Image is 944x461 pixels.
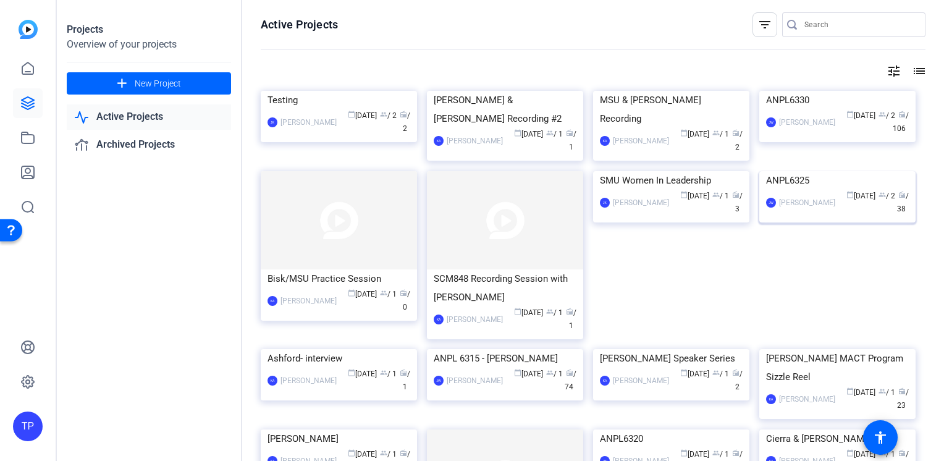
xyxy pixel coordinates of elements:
div: KA [600,136,610,146]
span: calendar_today [514,129,521,137]
div: [PERSON_NAME] [280,374,337,387]
span: [DATE] [846,111,875,120]
div: ANPL6320 [600,429,743,448]
div: JW [766,117,776,127]
div: Cierra & [PERSON_NAME] [766,429,909,448]
div: JW [766,198,776,208]
span: calendar_today [348,369,355,376]
div: [PERSON_NAME] [779,197,835,209]
span: [DATE] [680,450,709,459]
div: ANPL6325 [766,171,909,190]
span: calendar_today [846,191,854,198]
span: [DATE] [514,370,543,378]
span: / 106 [893,111,909,133]
mat-icon: add [114,76,130,91]
span: / 1 [380,450,397,459]
div: Testing [268,91,410,109]
span: calendar_today [846,387,854,395]
span: calendar_today [348,449,355,457]
span: radio [898,111,906,118]
span: group [546,308,554,315]
div: ANPL6330 [766,91,909,109]
span: calendar_today [680,449,688,457]
span: [DATE] [846,450,875,459]
span: / 3 [732,192,743,213]
div: KA [766,394,776,404]
span: radio [400,289,407,297]
span: / 2 [879,192,895,200]
span: group [546,129,554,137]
span: / 1 [566,308,576,330]
span: radio [732,129,740,137]
div: [PERSON_NAME] [613,135,669,147]
span: / 74 [565,370,576,391]
span: / 2 [879,111,895,120]
mat-icon: filter_list [757,17,772,32]
span: [DATE] [846,192,875,200]
div: SMU Women In Leadership [600,171,743,190]
div: JK [268,117,277,127]
span: / 1 [712,192,729,200]
span: [DATE] [846,388,875,397]
div: KA [268,296,277,306]
span: / 2 [732,370,743,391]
span: calendar_today [846,111,854,118]
div: [PERSON_NAME] [280,116,337,129]
div: JW [434,376,444,386]
span: calendar_today [348,111,355,118]
span: calendar_today [514,308,521,315]
div: [PERSON_NAME] [779,393,835,405]
span: radio [732,369,740,376]
div: SCM848 Recording Session with [PERSON_NAME] [434,269,576,307]
span: radio [898,191,906,198]
span: calendar_today [514,369,521,376]
span: [DATE] [348,450,377,459]
div: [PERSON_NAME] MACT Program Sizzle Reel [766,349,909,386]
span: calendar_today [846,449,854,457]
span: [DATE] [348,370,377,378]
span: calendar_today [348,289,355,297]
div: MSU & [PERSON_NAME] Recording [600,91,743,128]
div: Projects [67,22,231,37]
div: [PERSON_NAME] [447,374,503,387]
span: radio [400,111,407,118]
span: / 1 [546,370,563,378]
span: radio [566,308,573,315]
span: / 1 [546,130,563,138]
span: radio [898,387,906,395]
a: Archived Projects [67,132,231,158]
div: [PERSON_NAME] [447,135,503,147]
div: [PERSON_NAME] [613,197,669,209]
button: New Project [67,72,231,95]
span: calendar_today [680,129,688,137]
span: [DATE] [680,370,709,378]
img: blue-gradient.svg [19,20,38,39]
span: group [712,369,720,376]
span: / 1 [879,388,895,397]
div: Ashford- interview [268,349,410,368]
span: / 1 [380,370,397,378]
span: group [879,387,886,395]
span: radio [400,369,407,376]
span: / 1 [712,450,729,459]
div: [PERSON_NAME] [447,313,503,326]
span: / 1 [712,370,729,378]
mat-icon: accessibility [873,430,888,445]
div: Bisk/MSU Practice Session [268,269,410,288]
span: group [546,369,554,376]
span: / 1 [712,130,729,138]
span: [DATE] [680,130,709,138]
span: [DATE] [348,290,377,298]
div: [PERSON_NAME] [779,116,835,129]
span: / 1 [546,308,563,317]
span: group [380,289,387,297]
span: / 1 [566,130,576,151]
span: / 1 [380,290,397,298]
mat-icon: list [911,64,925,78]
span: group [712,191,720,198]
div: [PERSON_NAME] [613,374,669,387]
span: [DATE] [348,111,377,120]
span: / 2 [400,111,410,133]
span: New Project [135,77,181,90]
span: / 1 [400,370,410,391]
